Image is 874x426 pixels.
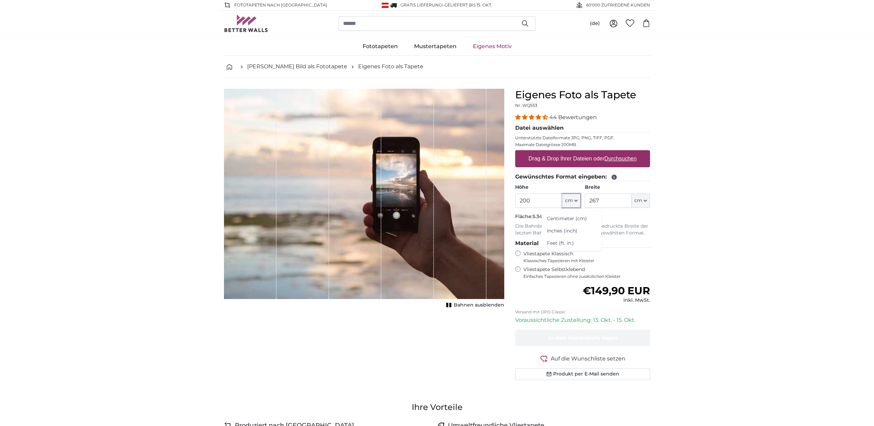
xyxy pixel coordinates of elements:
[586,2,650,8] span: 60'000 ZUFRIEDENE KUNDEN
[526,152,639,166] label: Drag & Drop Ihrer Dateien oder
[515,239,650,248] legend: Material
[634,197,642,204] span: cm
[632,194,650,208] button: cm
[444,300,504,310] button: Bahnen ausblenden
[354,38,406,55] a: Fototapeten
[541,213,602,225] a: Centimeter (cm)
[406,38,465,55] a: Mustertapeten
[454,302,504,309] span: Bahnen ausblenden
[400,2,443,8] span: GRATIS Lieferung!
[247,62,347,71] a: [PERSON_NAME] Bild als Fototapete
[523,266,650,279] label: Vliestapete Selbstklebend
[234,2,327,8] span: Fototapeten nach [GEOGRAPHIC_DATA]
[224,402,650,413] h3: Ihre Vorteile
[515,184,580,191] label: Höhe
[358,62,423,71] a: Eigenes Foto als Tapete
[224,89,504,310] div: 1 of 1
[515,316,650,324] p: Voraussichtliche Zustellung: 13. Okt. - 15. Okt.
[515,223,650,237] p: Die Bahnbreite beträgt 50 cm. Die bedruckte Breite der letzten Bahn ergibt sich aus Ihrem gewählt...
[533,213,549,219] span: 5.34m²
[515,89,650,101] h1: Eigenes Foto als Tapete
[583,284,650,297] span: €149,90 EUR
[541,237,602,250] a: Feet (ft. in.)
[515,309,650,315] p: Versand mit DPD Classic
[515,330,650,346] button: In den Warenkorb legen
[515,213,650,220] p: Fläche:
[548,335,618,341] span: In den Warenkorb legen
[445,2,492,8] span: Geliefert bis 15. Okt.
[515,114,549,120] span: 4.34 stars
[523,251,644,264] label: Vliestapete Klassisch
[382,3,389,8] img: Österreich
[549,114,597,120] span: 44 Bewertungen
[515,135,650,141] p: Unterstützte Dateiformate JPG, PNG, TIFF, PDF.
[443,2,492,8] span: -
[583,297,650,304] div: inkl. MwSt.
[551,355,625,363] span: Auf die Wunschliste setzen
[523,258,644,264] span: Klassisches Tapezieren mit Kleister
[515,368,650,380] button: Produkt per E-Mail senden
[541,225,602,237] a: Inches (inch)
[562,194,581,208] button: cm
[515,142,650,147] p: Maximale Dateigrösse 200MB.
[224,15,268,32] img: Betterwalls
[515,103,537,108] span: Nr. WQ553
[565,197,573,204] span: cm
[224,56,650,78] nav: breadcrumbs
[515,173,650,181] legend: Gewünschtes Format eingeben:
[523,274,650,279] span: Einfaches Tapezieren ohne zusätzlichen Kleister
[605,156,637,161] u: Durchsuchen
[515,124,650,132] legend: Datei auswählen
[585,184,650,191] label: Breite
[515,354,650,363] button: Auf die Wunschliste setzen
[465,38,520,55] a: Eigenes Motiv
[584,17,605,30] button: (de)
